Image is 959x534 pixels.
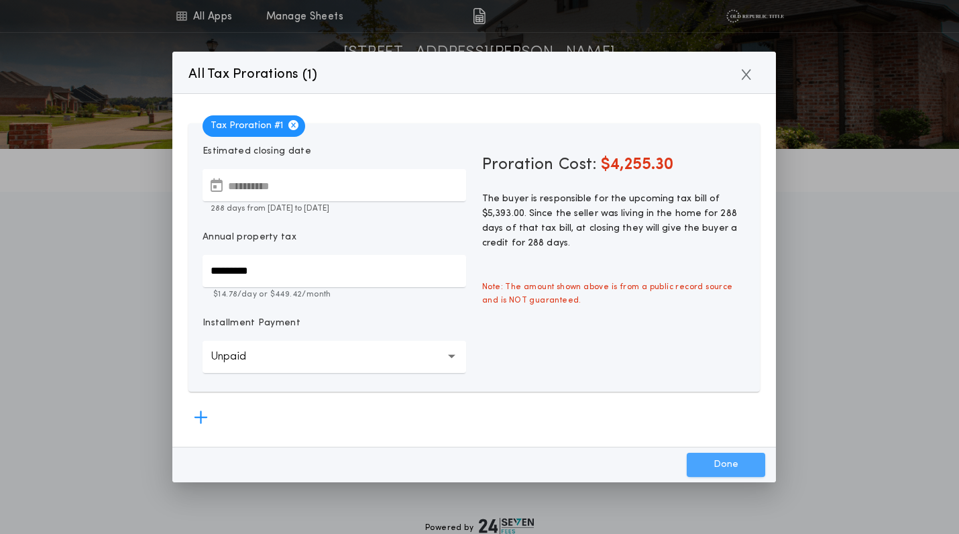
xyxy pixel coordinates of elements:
span: The buyer is responsible for the upcoming tax bill of $5,393.00. Since the seller was living in t... [482,194,737,248]
span: $4,255.30 [601,157,673,173]
p: Unpaid [211,349,268,365]
p: Installment Payment [203,317,300,330]
button: Done [687,453,765,477]
p: 288 days from [DATE] to [DATE] [203,203,466,215]
p: $14.78 /day or $449.42 /month [203,288,466,301]
span: Cost: [559,157,597,173]
span: 1 [307,68,312,82]
span: Tax Proration # 1 [203,115,305,137]
input: Annual property tax [203,255,466,287]
span: Proration [482,154,553,176]
p: Estimated closing date [203,145,466,158]
button: Unpaid [203,341,466,373]
p: All Tax Prorations ( ) [188,64,318,85]
p: Annual property tax [203,231,296,244]
span: Note: The amount shown above is from a public record source and is NOT guaranteed. [474,272,754,315]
